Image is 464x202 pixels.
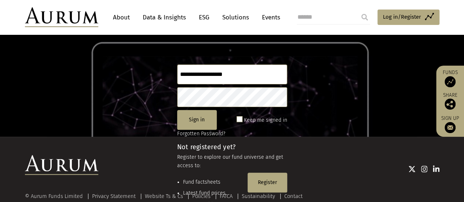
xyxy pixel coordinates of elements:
[445,99,456,110] img: Share this post
[284,193,303,199] a: Contact
[139,11,190,24] a: Data & Insights
[192,193,211,199] a: Policies
[25,155,98,175] img: Aurum Logo
[440,115,460,133] a: Sign up
[25,194,87,199] div: © Aurum Funds Limited
[242,193,275,199] a: Sustainability
[357,10,372,25] input: Submit
[220,193,233,199] a: FATCA
[177,110,217,130] button: Sign in
[433,165,439,173] img: Linkedin icon
[383,12,421,21] span: Log in/Register
[440,69,460,87] a: Funds
[219,11,253,24] a: Solutions
[445,76,456,87] img: Access Funds
[195,11,213,24] a: ESG
[258,11,280,24] a: Events
[25,7,98,27] img: Aurum
[377,10,439,25] a: Log in/Register
[177,144,287,150] h4: Not registered yet?
[109,11,134,24] a: About
[440,93,460,110] div: Share
[421,165,428,173] img: Instagram icon
[445,122,456,133] img: Sign up to our newsletter
[92,193,136,199] a: Privacy Statement
[177,131,225,137] a: Forgotten Password?
[244,116,287,125] label: Keep me signed in
[408,165,416,173] img: Twitter icon
[177,153,287,170] p: Register to explore our fund universe and get access to:
[145,193,183,199] a: Website Ts & Cs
